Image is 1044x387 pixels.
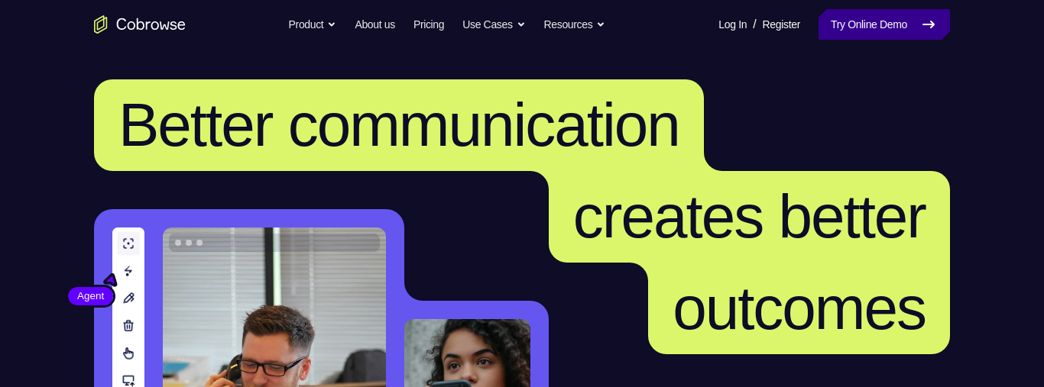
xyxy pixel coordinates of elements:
[355,9,394,40] a: About us
[753,15,756,34] span: /
[413,9,444,40] a: Pricing
[573,182,926,250] span: creates better
[462,9,525,40] button: Use Cases
[544,9,606,40] button: Resources
[763,9,800,40] a: Register
[289,9,337,40] button: Product
[118,91,679,159] span: Better communication
[673,274,926,342] span: outcomes
[94,15,186,34] a: Go to the home page
[819,9,950,40] a: Try Online Demo
[718,9,747,40] a: Log In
